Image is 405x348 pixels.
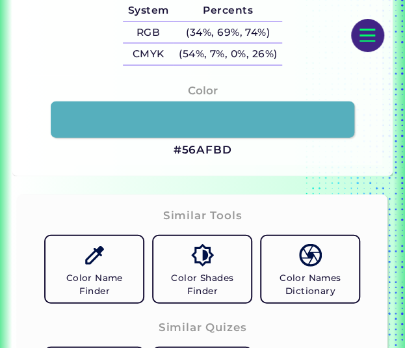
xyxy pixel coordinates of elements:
[83,244,106,267] img: icon_color_name_finder.svg
[174,142,232,158] h3: #56AFBD
[188,81,218,100] h4: Color
[163,208,242,224] h3: Similar Tools
[174,22,282,44] h5: (34%, 69%, 74%)
[123,44,174,65] h5: CMYK
[51,272,138,297] h5: Color Name Finder
[191,244,214,267] img: icon_color_shades.svg
[123,22,174,44] h5: RGB
[299,244,322,267] img: icon_color_names_dictionary.svg
[40,231,148,308] a: Color Name Finder
[159,320,247,336] h3: Similar Quizes
[159,272,246,297] h5: Color Shades Finder
[267,272,354,297] h5: Color Names Dictionary
[174,44,282,65] h5: (54%, 7%, 0%, 26%)
[148,231,256,308] a: Color Shades Finder
[256,231,364,308] a: Color Names Dictionary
